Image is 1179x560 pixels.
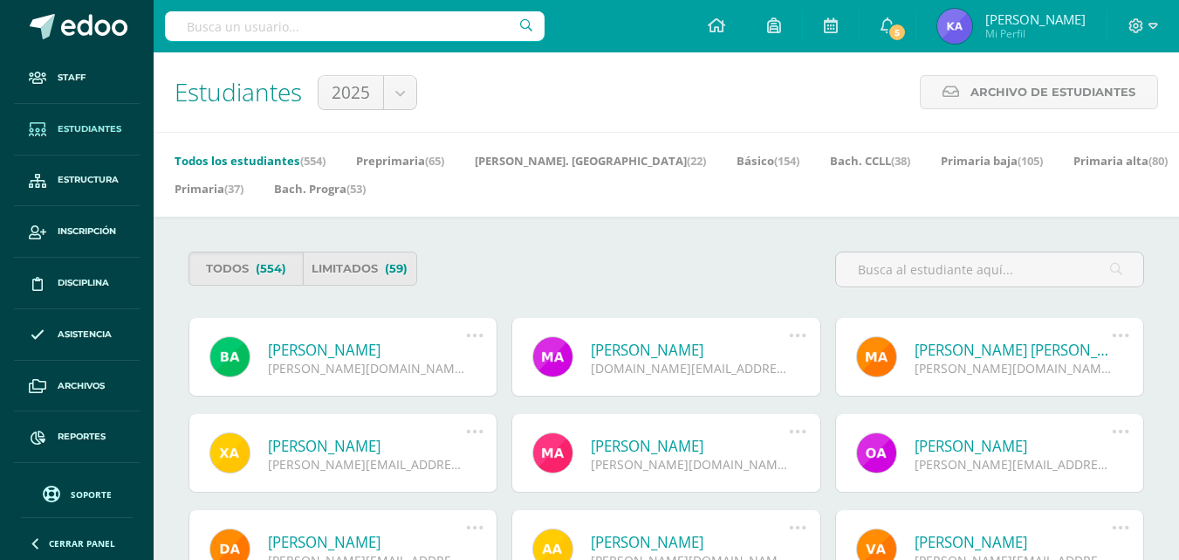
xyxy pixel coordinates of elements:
a: Staff [14,52,140,104]
a: Preprimaria(65) [356,147,444,175]
a: Asistencia [14,309,140,361]
span: (53) [346,181,366,197]
a: [PERSON_NAME] [PERSON_NAME] [915,340,1113,360]
a: [PERSON_NAME] [915,532,1113,552]
span: (105) [1018,153,1043,169]
span: Reportes [58,430,106,444]
span: Estudiantes [175,75,302,108]
a: Archivos [14,361,140,412]
span: Estudiantes [58,122,121,136]
span: (37) [224,181,243,197]
input: Busca un usuario... [165,11,545,41]
span: (80) [1148,153,1168,169]
span: Staff [58,71,86,85]
span: Disciplina [58,276,109,290]
a: Estudiantes [14,104,140,156]
a: [PERSON_NAME]. [GEOGRAPHIC_DATA](22) [475,147,706,175]
span: Inscripción [58,225,116,239]
span: Soporte [71,488,112,501]
a: [PERSON_NAME] [268,532,466,552]
span: Mi Perfil [985,26,1086,41]
a: Archivo de Estudiantes [920,75,1158,109]
span: (65) [425,153,444,169]
a: Básico(154) [737,147,799,175]
div: [PERSON_NAME][DOMAIN_NAME][EMAIL_ADDRESS][DOMAIN_NAME] [915,360,1113,377]
span: (22) [687,153,706,169]
a: Estructura [14,156,140,207]
div: [PERSON_NAME][EMAIL_ADDRESS][DOMAIN_NAME] [915,456,1113,473]
span: [PERSON_NAME] [985,10,1086,28]
span: (554) [256,252,286,285]
a: Bach. Progra(53) [274,175,366,203]
input: Busca al estudiante aquí... [836,252,1143,287]
a: Primaria baja(105) [941,147,1043,175]
span: (554) [300,153,326,169]
div: [PERSON_NAME][DOMAIN_NAME][EMAIL_ADDRESS][DOMAIN_NAME] [591,456,789,473]
span: (154) [774,153,799,169]
span: 2025 [332,76,370,109]
a: [PERSON_NAME] [591,532,789,552]
span: Cerrar panel [49,537,115,550]
div: [PERSON_NAME][DOMAIN_NAME][EMAIL_ADDRESS][DOMAIN_NAME] [268,360,466,377]
a: 2025 [319,76,416,109]
a: Primaria alta(80) [1073,147,1168,175]
span: (59) [385,252,408,285]
a: Limitados(59) [303,252,417,286]
a: Reportes [14,411,140,463]
span: Archivo de Estudiantes [970,76,1135,108]
div: [DOMAIN_NAME][EMAIL_ADDRESS][DOMAIN_NAME] [591,360,789,377]
span: (38) [891,153,910,169]
span: Estructura [58,173,119,187]
a: Bach. CCLL(38) [830,147,910,175]
a: [PERSON_NAME] [915,436,1113,456]
span: Archivos [58,379,105,393]
a: Inscripción [14,206,140,258]
a: Todos los estudiantes(554) [175,147,326,175]
span: Asistencia [58,328,112,342]
div: [PERSON_NAME][EMAIL_ADDRESS][DOMAIN_NAME] [268,456,466,473]
a: [PERSON_NAME] [591,436,789,456]
a: [PERSON_NAME] [268,436,466,456]
a: Soporte [21,481,133,505]
a: [PERSON_NAME] [591,340,789,360]
a: Disciplina [14,258,140,309]
a: Primaria(37) [175,175,243,203]
a: Todos(554) [189,252,303,286]
img: 519d614acbf891c95c6aaddab0d90d84.png [937,9,972,44]
a: [PERSON_NAME] [268,340,466,360]
span: 5 [888,23,907,42]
